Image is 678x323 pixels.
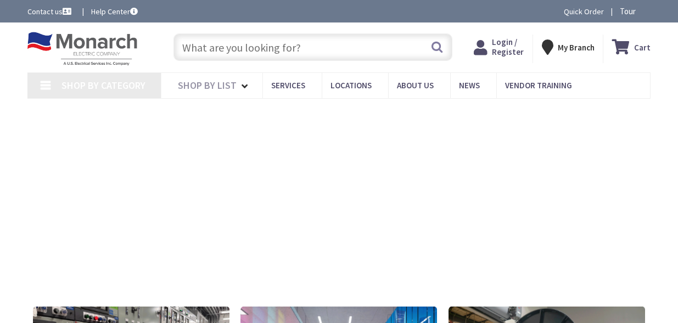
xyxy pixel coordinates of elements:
[27,6,74,17] a: Contact us
[620,6,648,16] span: Tour
[474,37,524,57] a: Login / Register
[61,79,145,92] span: Shop By Category
[27,32,137,66] img: Monarch Electric Company
[564,6,604,17] a: Quick Order
[492,37,524,57] span: Login / Register
[634,37,651,57] strong: Cart
[397,80,434,90] span: About Us
[173,33,452,61] input: What are you looking for?
[178,79,237,92] span: Shop By List
[542,37,595,57] div: My Branch
[91,6,138,17] a: Help Center
[612,37,651,57] a: Cart
[505,80,572,90] span: Vendor Training
[459,80,480,90] span: News
[271,80,305,90] span: Services
[558,42,595,53] strong: My Branch
[330,80,372,90] span: Locations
